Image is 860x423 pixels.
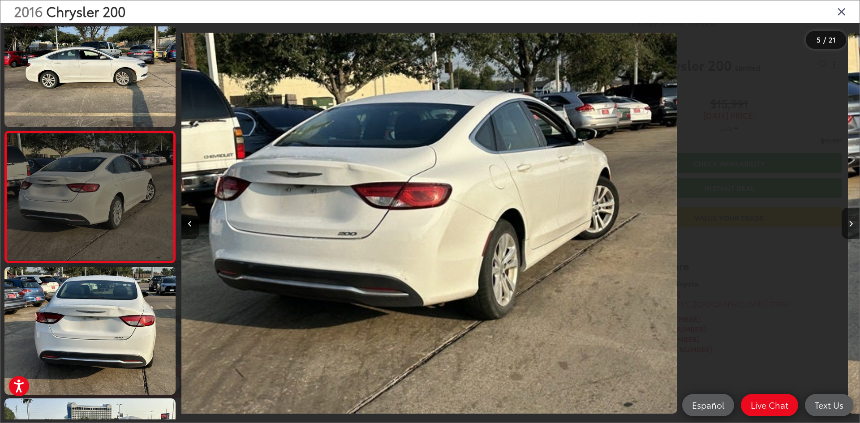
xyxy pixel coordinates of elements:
span: Chrysler 200 [46,1,125,21]
span: 21 [829,34,836,44]
a: Español [682,394,734,416]
button: Next image [842,208,860,239]
i: Close gallery [837,5,846,17]
span: Español [688,399,729,410]
span: Text Us [810,399,848,410]
a: Live Chat [741,394,798,416]
img: 2016 Chrysler 200 Limited [3,265,177,396]
img: 2016 Chrysler 200 Limited [169,33,677,414]
span: Live Chat [746,399,793,410]
span: 2016 [14,1,43,21]
a: Text Us [805,394,853,416]
span: / [822,37,827,43]
div: 2016 Chrysler 200 Limited 4 [84,33,762,414]
span: 5 [817,34,821,44]
button: Previous image [181,208,199,239]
